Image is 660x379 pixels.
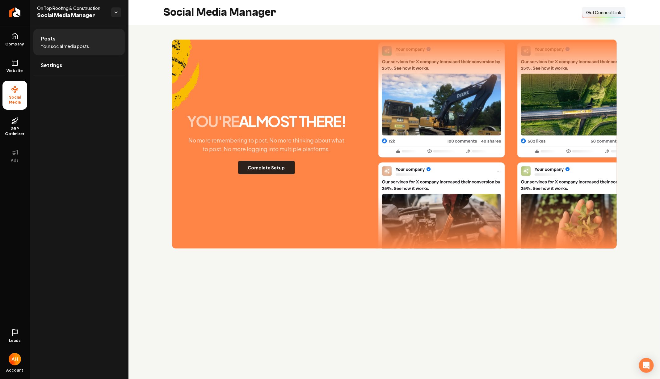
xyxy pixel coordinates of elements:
[37,11,106,20] span: Social Media Manager
[183,136,350,153] p: No more remembering to post. No more thinking about what to post. No more logging into multiple p...
[378,42,505,278] img: Post One
[2,95,27,105] span: Social Media
[187,114,346,129] h2: almost there!
[639,358,654,373] div: Open Intercom Messenger
[9,338,21,343] span: Leads
[41,35,56,42] span: Posts
[582,7,625,18] button: Get Connect Link
[33,55,125,75] a: Settings
[163,6,276,19] h2: Social Media Manager
[37,5,106,11] span: On Top Roofing & Construction
[2,54,27,78] a: Website
[41,43,90,49] span: Your social media posts.
[517,42,644,278] img: Post Two
[2,28,27,52] a: Company
[9,351,21,365] button: Open user button
[9,158,21,163] span: Ads
[6,368,23,373] span: Account
[2,324,27,348] a: Leads
[2,112,27,141] a: GBP Optimizer
[4,68,26,73] span: Website
[41,62,62,69] span: Settings
[2,144,27,168] button: Ads
[9,353,21,365] img: Anthony Hurgoi
[2,126,27,136] span: GBP Optimizer
[3,42,27,47] span: Company
[9,7,21,17] img: Rebolt Logo
[586,9,621,15] span: Get Connect Link
[172,40,200,129] img: Accent
[187,112,239,130] span: you're
[238,161,295,174] button: Complete Setup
